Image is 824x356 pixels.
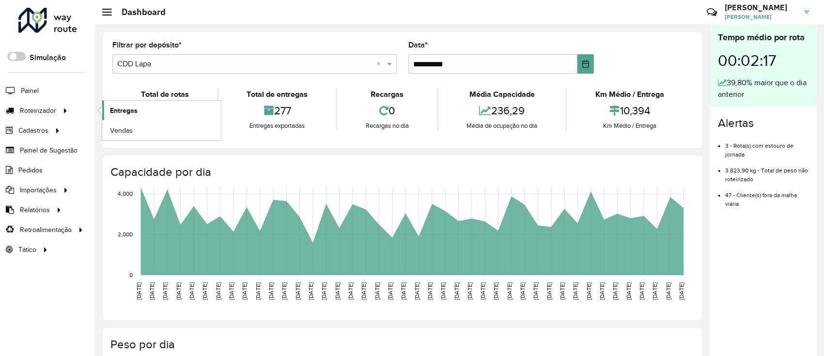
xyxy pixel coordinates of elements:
span: Painel de Sugestão [20,145,78,155]
div: Total de entregas [221,89,334,100]
div: Km Médio / Entrega [569,89,690,100]
text: [DATE] [241,282,248,300]
span: Vendas [110,125,133,136]
label: Data [408,39,428,51]
span: Clear all [376,58,385,70]
a: Contato Rápido [701,2,722,23]
text: [DATE] [228,282,234,300]
div: Km Médio / Entrega [569,121,690,131]
text: [DATE] [136,282,142,300]
div: 277 [221,100,334,121]
text: [DATE] [559,282,565,300]
text: [DATE] [625,282,632,300]
text: [DATE] [678,282,684,300]
text: [DATE] [175,282,182,300]
div: Média de ocupação no dia [441,121,564,131]
text: [DATE] [268,282,274,300]
text: [DATE] [374,282,380,300]
span: Roteirizador [20,106,56,116]
h3: [PERSON_NAME] [725,3,797,12]
text: [DATE] [334,282,341,300]
text: 0 [129,272,133,278]
a: Vendas [102,121,221,140]
span: Importações [20,185,57,195]
text: [DATE] [162,282,168,300]
text: [DATE] [480,282,486,300]
span: Relatórios [20,205,50,215]
div: 236,29 [441,100,564,121]
div: Recargas [340,89,435,100]
text: [DATE] [586,282,592,300]
h4: Capacidade por dia [110,165,693,179]
div: Tempo médio por rota [718,31,809,44]
text: [DATE] [188,282,195,300]
div: 39,80% maior que o dia anterior [718,77,809,100]
text: [DATE] [573,282,579,300]
label: Simulação [30,52,66,63]
text: [DATE] [281,282,287,300]
a: Entregas [102,101,221,120]
span: Pedidos [18,165,43,175]
text: [DATE] [387,282,393,300]
span: Entregas [110,106,138,116]
text: [DATE] [202,282,208,300]
text: [DATE] [519,282,526,300]
text: 4,000 [118,191,133,197]
label: Filtrar por depósito [112,39,182,51]
text: [DATE] [599,282,605,300]
span: Tático [18,245,36,255]
div: Recargas no dia [340,121,435,131]
span: Retroalimentação [20,225,72,235]
div: 10,394 [569,100,690,121]
li: 47 - Cliente(s) fora da malha viária [725,184,809,208]
h2: Dashboard [112,7,166,17]
span: Painel [21,86,39,96]
text: [DATE] [665,282,671,300]
div: 0 [340,100,435,121]
text: [DATE] [255,282,261,300]
div: Total de rotas [115,89,215,100]
text: [DATE] [215,282,221,300]
div: Média Capacidade [441,89,564,100]
text: [DATE] [149,282,155,300]
h4: Alertas [718,116,809,130]
text: [DATE] [347,282,354,300]
span: [PERSON_NAME] [725,13,797,21]
text: [DATE] [638,282,645,300]
text: [DATE] [506,282,513,300]
text: [DATE] [414,282,420,300]
text: [DATE] [546,282,552,300]
text: [DATE] [440,282,446,300]
text: [DATE] [466,282,473,300]
text: [DATE] [321,282,327,300]
text: [DATE] [493,282,499,300]
text: 2,000 [118,231,133,237]
text: [DATE] [453,282,460,300]
div: Entregas exportadas [221,121,334,131]
li: 3 - Rota(s) com estouro de jornada [725,134,809,159]
h4: Peso por dia [110,338,693,352]
text: [DATE] [427,282,433,300]
text: [DATE] [652,282,658,300]
text: [DATE] [360,282,367,300]
text: [DATE] [400,282,406,300]
text: [DATE] [308,282,314,300]
text: [DATE] [295,282,301,300]
text: [DATE] [612,282,619,300]
button: Choose Date [577,54,594,74]
text: [DATE] [533,282,539,300]
span: Cadastros [18,125,48,136]
li: 3.823,90 kg - Total de peso não roteirizado [725,159,809,184]
div: 00:02:17 [718,44,809,77]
